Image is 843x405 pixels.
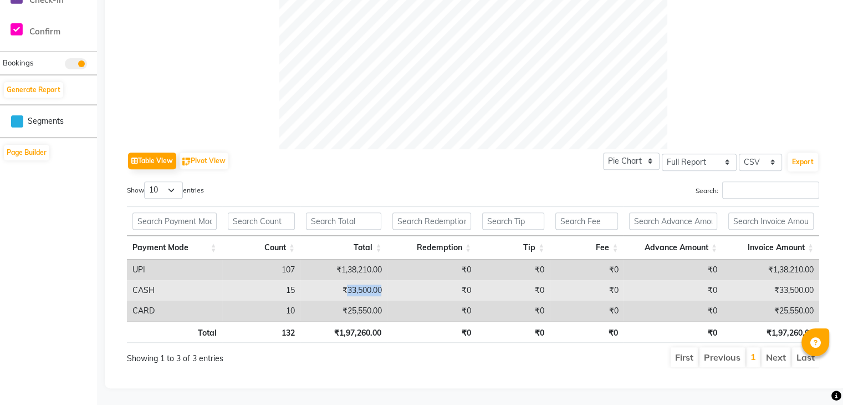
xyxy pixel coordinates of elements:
[387,260,477,280] td: ₹0
[723,301,819,321] td: ₹25,550.00
[624,280,723,301] td: ₹0
[300,236,387,260] th: Total: activate to sort column ascending
[127,321,222,343] th: Total
[555,212,618,230] input: Search Fee
[228,212,295,230] input: Search Count
[387,236,477,260] th: Redemption: activate to sort column ascending
[28,115,64,127] span: Segments
[127,301,222,321] td: CARD
[127,346,406,364] div: Showing 1 to 3 of 3 entries
[477,280,550,301] td: ₹0
[723,236,819,260] th: Invoice Amount: activate to sort column ascending
[4,82,63,98] button: Generate Report
[29,26,60,37] span: Confirm
[182,158,191,166] img: pivot.png
[4,145,49,160] button: Page Builder
[624,321,723,343] th: ₹0
[222,260,300,280] td: 107
[788,153,818,171] button: Export
[723,321,819,343] th: ₹1,97,260.00
[550,260,624,280] td: ₹0
[180,153,228,169] button: Pivot View
[306,212,381,230] input: Search Total
[482,212,544,230] input: Search Tip
[477,321,550,343] th: ₹0
[127,181,204,199] label: Show entries
[300,321,387,343] th: ₹1,97,260.00
[550,236,624,260] th: Fee: activate to sort column ascending
[127,280,222,301] td: CASH
[127,260,222,280] td: UPI
[722,181,819,199] input: Search:
[723,280,819,301] td: ₹33,500.00
[222,301,300,321] td: 10
[392,212,471,230] input: Search Redemption
[723,260,819,280] td: ₹1,38,210.00
[387,321,477,343] th: ₹0
[750,351,756,362] a: 1
[3,58,33,67] span: Bookings
[300,280,387,301] td: ₹33,500.00
[222,236,300,260] th: Count: activate to sort column ascending
[629,212,717,230] input: Search Advance Amount
[624,301,723,321] td: ₹0
[477,236,550,260] th: Tip: activate to sort column ascending
[624,260,723,280] td: ₹0
[550,301,624,321] td: ₹0
[222,321,300,343] th: 132
[550,280,624,301] td: ₹0
[477,260,550,280] td: ₹0
[696,181,819,199] label: Search:
[300,260,387,280] td: ₹1,38,210.00
[144,181,183,199] select: Showentries
[624,236,723,260] th: Advance Amount: activate to sort column ascending
[728,212,814,230] input: Search Invoice Amount
[477,301,550,321] td: ₹0
[128,153,176,169] button: Table View
[387,280,477,301] td: ₹0
[387,301,477,321] td: ₹0
[550,321,624,343] th: ₹0
[222,280,300,301] td: 15
[132,212,217,230] input: Search Payment Mode
[300,301,387,321] td: ₹25,550.00
[127,236,222,260] th: Payment Mode: activate to sort column ascending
